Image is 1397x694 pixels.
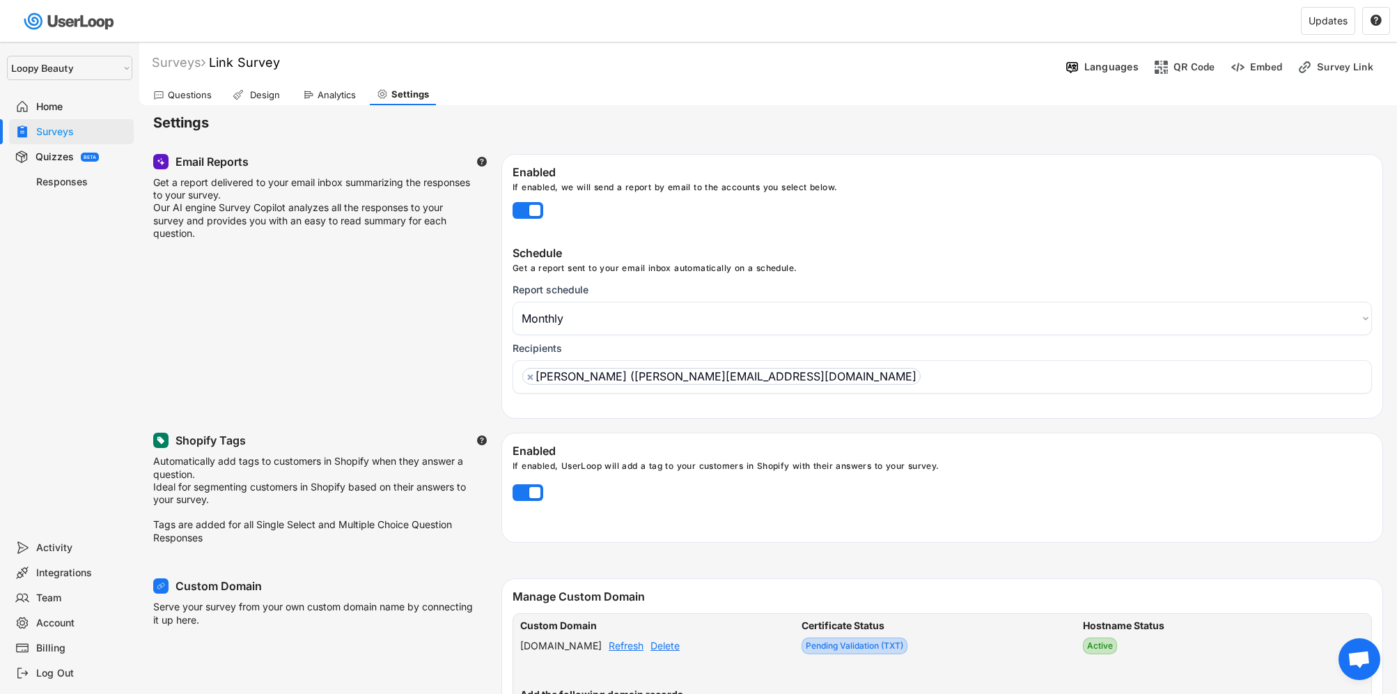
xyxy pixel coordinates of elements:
div: Quizzes [36,151,74,164]
div: Log Out [36,667,128,680]
div: Settings [391,88,429,100]
img: MagicMajor.svg [157,157,165,166]
div: Enabled [513,165,1382,182]
div: Home [36,100,128,114]
div: [DOMAIN_NAME] [520,641,602,651]
div: If enabled, UserLoop will add a tag to your customers in Shopify with their answers to your survey. [513,461,1382,477]
div: Automatically add tags to customers in Shopify when they answer a question. Ideal for segmenting ... [153,455,474,543]
div: Activity [36,541,128,555]
div: Email Reports [175,155,249,169]
h6: Settings [153,114,1397,132]
img: ShopcodesMajor.svg [1154,60,1169,75]
button:  [1370,15,1382,27]
span: × [526,371,534,382]
font: Link Survey [209,55,280,70]
button:  [476,156,487,167]
div: Manage Custom Domain [513,589,1382,606]
div: Pending Validation (TXT) [806,642,903,650]
div: Account [36,617,128,630]
div: Custom Domain [520,621,597,631]
div: Certificate Status [802,621,884,631]
div: Surveys [36,125,128,139]
div: Open chat [1339,638,1380,680]
div: Billing [36,642,128,655]
div: Refresh [609,641,643,651]
text:  [477,156,487,167]
div: Integrations [36,566,128,580]
div: Responses [36,176,128,189]
div: QR Code [1173,61,1215,73]
div: Get a report delivered to your email inbox summarizing the responses to your survey. Our AI engin... [153,176,474,240]
div: If enabled, we will send a report by email to the accounts you select below. [513,182,1382,199]
div: Survey Link [1317,61,1387,73]
div: Report schedule [513,284,588,296]
div: Design [247,89,282,101]
div: Get a report sent to your email inbox automatically on a schedule. [513,263,1375,277]
div: Delete [650,641,680,651]
div: Analytics [318,89,356,101]
div: Enabled [513,444,1382,461]
div: Hostname Status [1083,621,1164,631]
text:  [1371,14,1382,26]
div: Surveys [152,54,205,70]
div: Updates [1309,16,1348,26]
div: Questions [168,89,212,101]
div: Team [36,592,128,605]
div: Recipients [513,342,562,355]
div: Active [1087,642,1113,650]
button:  [476,435,487,446]
div: Serve your survey from your own custom domain name by connecting it up here. [153,601,474,633]
img: Language%20Icon.svg [1065,60,1079,75]
div: BETA [84,155,96,160]
img: LinkMinor.svg [1297,60,1312,75]
img: EmbedMinor.svg [1231,60,1245,75]
div: Shopify Tags [175,433,246,448]
text:  [477,435,487,446]
div: Languages [1084,61,1139,73]
div: Schedule [513,246,1375,263]
img: userloop-logo-01.svg [21,7,119,36]
div: Custom Domain [175,579,262,594]
li: [PERSON_NAME] ([PERSON_NAME][EMAIL_ADDRESS][DOMAIN_NAME] [522,368,921,385]
div: Embed [1250,61,1282,73]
